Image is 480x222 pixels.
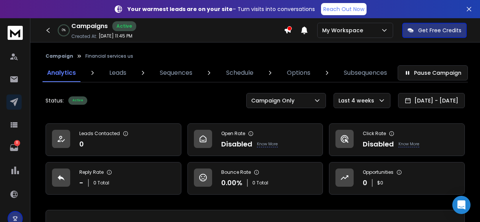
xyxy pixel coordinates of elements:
p: 0 Total [252,180,268,186]
div: Open Intercom Messenger [452,196,471,214]
a: Click RateDisabledKnow More [329,123,465,156]
p: Know More [398,141,419,147]
p: My Workspace [322,27,366,34]
p: Leads Contacted [79,131,120,137]
p: Created At: [71,33,97,39]
p: [DATE] 11:45 PM [99,33,132,39]
a: Reply Rate-0 Total [46,162,181,195]
p: Financial services us [85,53,133,59]
p: 0 [79,139,84,150]
p: $ 0 [377,180,383,186]
p: Opportunities [363,169,393,175]
div: Active [112,21,136,31]
p: Open Rate [221,131,245,137]
p: 0 [363,178,367,188]
a: Bounce Rate0.00%0 Total [187,162,323,195]
button: Get Free Credits [402,23,467,38]
p: Click Rate [363,131,386,137]
p: Status: [46,97,64,104]
a: Opportunities0$0 [329,162,465,195]
a: Open RateDisabledKnow More [187,123,323,156]
strong: Your warmest leads are on your site [127,5,233,13]
p: Subsequences [344,68,387,77]
p: – Turn visits into conversations [127,5,315,13]
a: Subsequences [339,64,392,82]
p: Last 4 weeks [338,97,377,104]
p: 0.00 % [221,178,242,188]
p: Leads [109,68,126,77]
a: Analytics [42,64,80,82]
a: Options [282,64,315,82]
p: Know More [257,141,278,147]
a: Sequences [155,64,197,82]
p: Disabled [221,139,252,150]
button: Campaign [46,53,73,59]
p: Campaign Only [251,97,297,104]
p: 11 [14,140,20,146]
p: Options [287,68,310,77]
p: 0 Total [93,180,109,186]
p: Schedule [226,68,253,77]
p: Bounce Rate [221,169,251,175]
div: Active [68,96,87,105]
p: Reach Out Now [323,5,364,13]
p: Sequences [160,68,192,77]
a: Leads Contacted0 [46,123,181,156]
p: Get Free Credits [418,27,461,34]
p: 0 % [62,28,66,33]
a: Reach Out Now [321,3,367,15]
a: Leads [105,64,131,82]
img: logo [8,26,23,40]
p: Reply Rate [79,169,104,175]
a: Schedule [222,64,258,82]
button: Pause Campaign [398,65,468,80]
h1: Campaigns [71,22,108,31]
p: Analytics [47,68,76,77]
p: Disabled [363,139,394,150]
a: 11 [6,140,22,155]
button: [DATE] - [DATE] [398,93,465,108]
p: - [79,178,83,188]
